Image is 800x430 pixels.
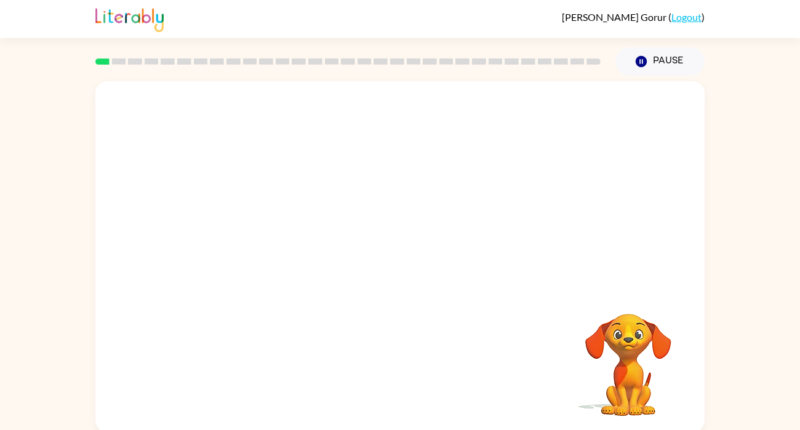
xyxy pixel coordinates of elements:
[562,11,668,23] span: [PERSON_NAME] Gorur
[671,11,702,23] a: Logout
[615,47,705,76] button: Pause
[95,5,164,32] img: Literably
[562,11,705,23] div: ( )
[567,295,690,418] video: Your browser must support playing .mp4 files to use Literably. Please try using another browser.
